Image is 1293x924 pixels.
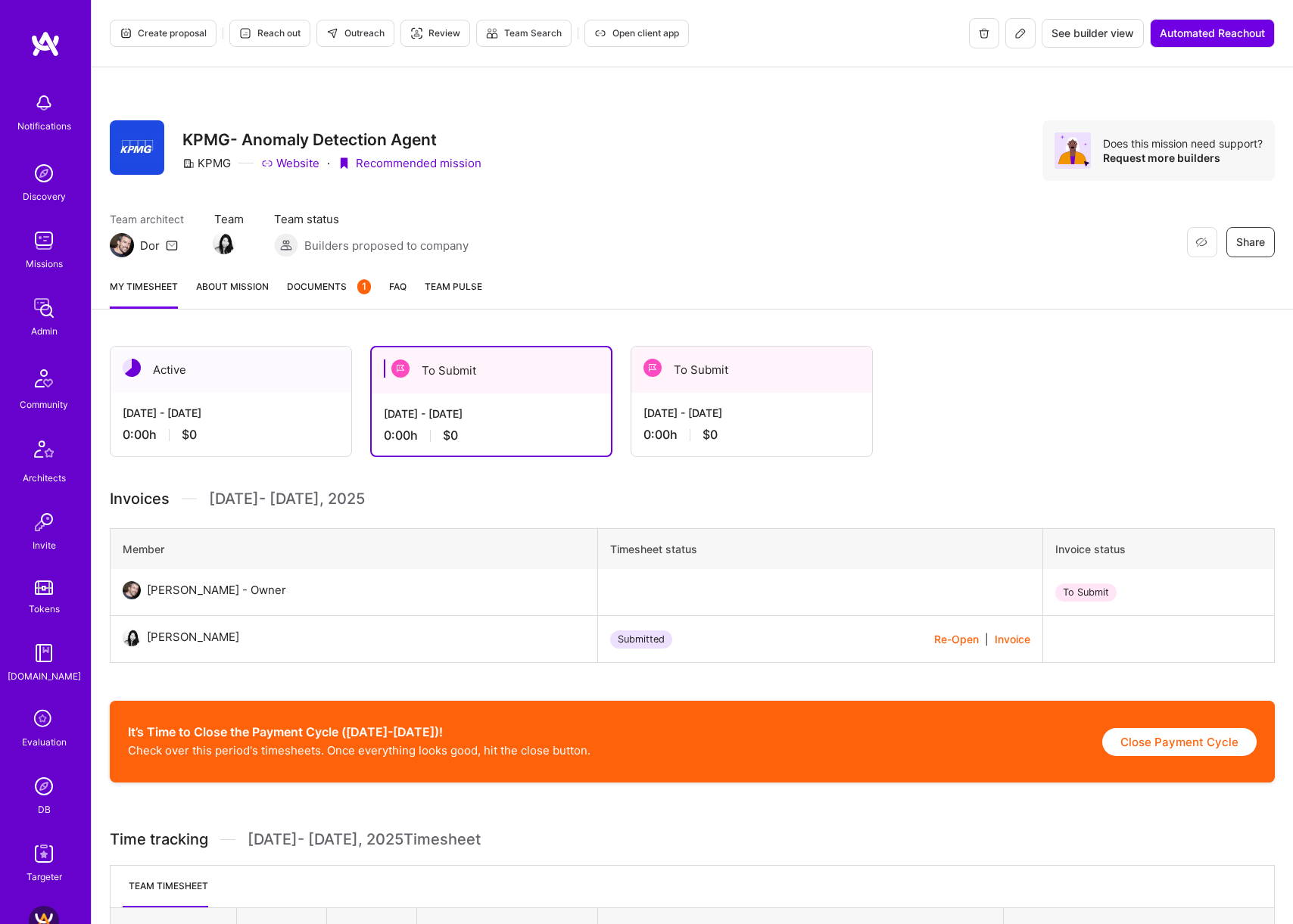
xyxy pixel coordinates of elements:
img: User Avatar [123,628,141,646]
span: Team [214,211,244,227]
div: Missions [26,256,63,272]
div: | [934,631,1030,647]
img: teamwork [29,226,59,256]
div: 1 [357,279,371,294]
div: · [327,155,330,171]
span: Open client app [594,26,679,40]
img: Invite [29,507,59,537]
div: Tokens [29,601,60,617]
button: Share [1226,227,1275,257]
span: Time tracking [110,830,208,849]
i: icon PurpleRibbon [338,157,350,170]
a: Documents1 [287,278,371,309]
span: Builders proposed to company [304,238,469,254]
img: Active [123,359,141,377]
img: Builders proposed to company [274,233,298,257]
span: Outreach [326,26,385,40]
div: 0:00 h [384,428,599,443]
span: Team Search [486,26,562,40]
a: Website [261,155,319,171]
div: KPMG [182,155,231,171]
p: Check over this period's timesheets. Once everything looks good, hit the close button. [128,742,590,758]
div: [DATE] - [DATE] [643,405,860,421]
span: Share [1236,235,1265,250]
i: icon SelectionTeam [30,705,58,734]
img: guide book [29,638,59,668]
button: See builder view [1042,19,1144,48]
a: My timesheet [110,278,178,309]
button: Team Search [476,20,572,47]
i: icon Proposal [120,27,132,39]
div: Evaluation [22,734,67,750]
div: Recommended mission [338,155,481,171]
h2: It’s Time to Close the Payment Cycle ([DATE]-[DATE])! [128,725,590,739]
div: Submitted [610,630,672,649]
img: User Avatar [123,581,141,599]
div: 0:00 h [643,427,860,443]
div: To Submit [372,347,611,394]
span: Review [410,26,460,40]
button: Outreach [316,20,394,47]
span: Documents [287,278,371,294]
button: Re-Open [934,631,979,647]
div: Admin [31,323,58,339]
th: Timesheet status [597,529,1042,570]
span: $0 [443,428,458,443]
span: Team architect [110,211,184,227]
div: [DATE] - [DATE] [384,406,599,422]
button: Invoice [995,631,1030,647]
span: [DATE] - [DATE] , 2025 Timesheet [248,830,481,849]
div: DB [38,801,51,817]
span: See builder view [1052,26,1134,41]
button: Automated Reachout [1150,19,1275,48]
div: Community [20,397,68,412]
img: Divider [182,487,197,510]
img: tokens [35,580,53,595]
div: To Submit [631,347,872,393]
img: Team Member Avatar [213,232,235,254]
span: [DATE] - [DATE] , 2025 [209,487,365,510]
div: To Submit [1055,583,1117,602]
div: Request more builders [1103,151,1263,165]
i: icon Targeter [410,27,422,39]
th: Member [111,529,598,570]
a: About Mission [196,278,269,309]
img: Community [26,360,62,397]
img: Team Architect [110,233,134,257]
div: Invite [33,537,56,553]
i: icon EyeClosed [1195,236,1207,248]
div: Notifications [17,118,71,134]
img: admin teamwork [29,293,59,323]
img: To Submit [391,359,410,378]
img: To Submit [643,359,662,377]
img: Admin Search [29,771,59,801]
button: Review [400,20,470,47]
div: Active [111,347,351,393]
h3: KPMG- Anomaly Detection Agent [182,130,481,149]
div: [PERSON_NAME] - Owner [147,581,286,599]
div: [DOMAIN_NAME] [8,668,81,684]
span: $0 [182,427,197,443]
span: Team Pulse [425,281,482,292]
i: icon CompanyGray [182,157,195,170]
div: Architects [23,470,66,486]
li: Team timesheet [123,878,208,907]
span: Reach out [239,26,301,40]
img: discovery [29,158,59,188]
button: Reach out [229,20,310,47]
th: Invoice status [1042,529,1274,570]
img: Architects [26,434,62,470]
a: FAQ [389,278,407,309]
span: Create proposal [120,26,207,40]
div: Discovery [23,188,66,204]
img: bell [29,88,59,118]
div: Targeter [26,869,62,885]
button: Create proposal [110,20,217,47]
img: Avatar [1055,132,1091,169]
span: Team status [274,211,469,227]
img: Skill Targeter [29,838,59,869]
div: 0:00 h [123,427,339,443]
button: Open client app [584,20,689,47]
div: [PERSON_NAME] [147,628,239,646]
button: Close Payment Cycle [1102,728,1257,756]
